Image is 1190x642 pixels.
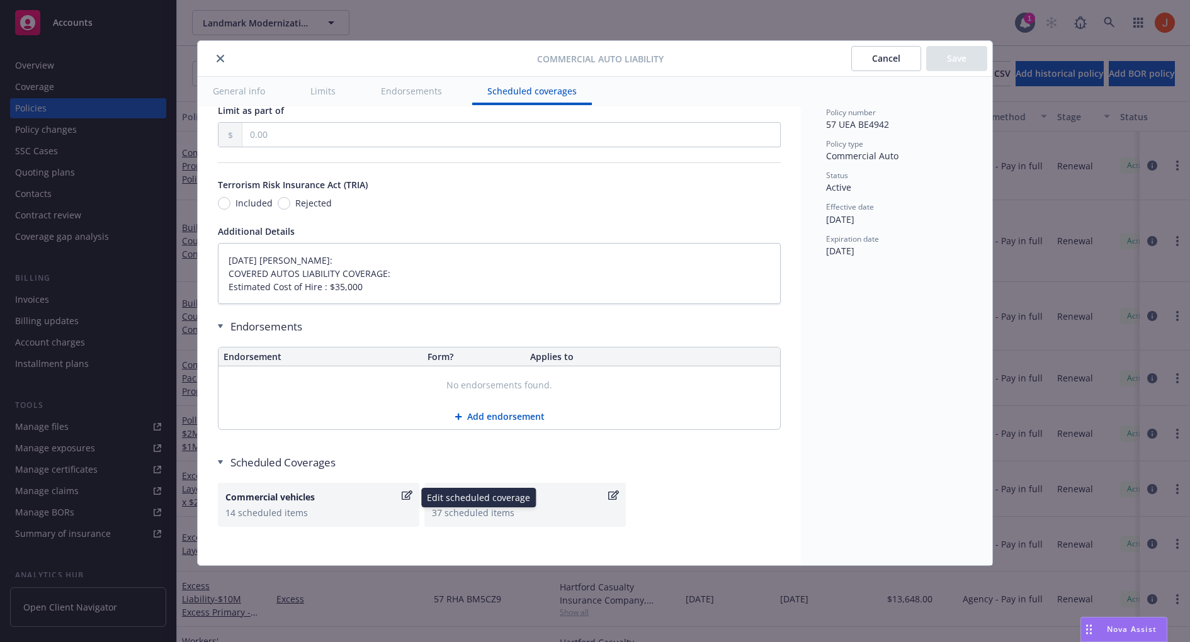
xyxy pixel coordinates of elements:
span: No endorsements found. [446,379,552,391]
span: Additional Details [218,225,295,237]
button: Nova Assist [1080,617,1167,642]
span: Terrorism Risk Insurance Act (TRIA) [218,179,368,191]
input: Included [218,197,230,210]
div: Endorsements [218,319,781,334]
button: Scheduled coverages [472,77,592,105]
button: Commercial vehicles14 scheduled items [218,483,419,527]
span: Rejected [295,196,332,210]
input: 0.00 [242,123,780,147]
button: Endorsements [366,77,457,105]
div: Edit scheduled coverage [421,488,536,507]
button: Limits [295,77,351,105]
th: Endorsement [218,347,422,366]
span: Nova Assist [1107,624,1157,634]
span: Commercial Auto Liability [537,52,664,65]
span: [DATE] [826,213,854,225]
div: Commercial vehicles [225,490,399,504]
div: 14 scheduled items [225,506,412,519]
span: Policy type [826,138,863,149]
th: Applies to [525,347,780,366]
button: close [213,51,228,66]
button: Add endorsement [218,404,780,429]
div: Scheduled Coverages [218,455,781,470]
input: Rejected [278,197,290,210]
span: Active [826,181,851,193]
div: 37 scheduled items [432,506,618,519]
span: Policy number [826,107,876,118]
button: General info [198,77,280,105]
span: Expiration date [826,234,879,244]
span: Status [826,170,848,181]
span: 57 UEA BE4942 [826,118,889,130]
span: Included [235,196,273,210]
span: [DATE] [826,245,854,257]
textarea: [DATE] [PERSON_NAME]: COVERED AUTOS LIABILITY COVERAGE: Estimated Cost of Hire : $35,000 [218,243,781,303]
button: Drivers37 scheduled items [424,483,626,527]
th: Form? [422,347,524,366]
div: Drag to move [1081,617,1097,641]
button: Cancel [851,46,921,71]
span: Commercial Auto [826,150,898,162]
span: Limit as part of [218,104,284,116]
span: Effective date [826,201,874,212]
